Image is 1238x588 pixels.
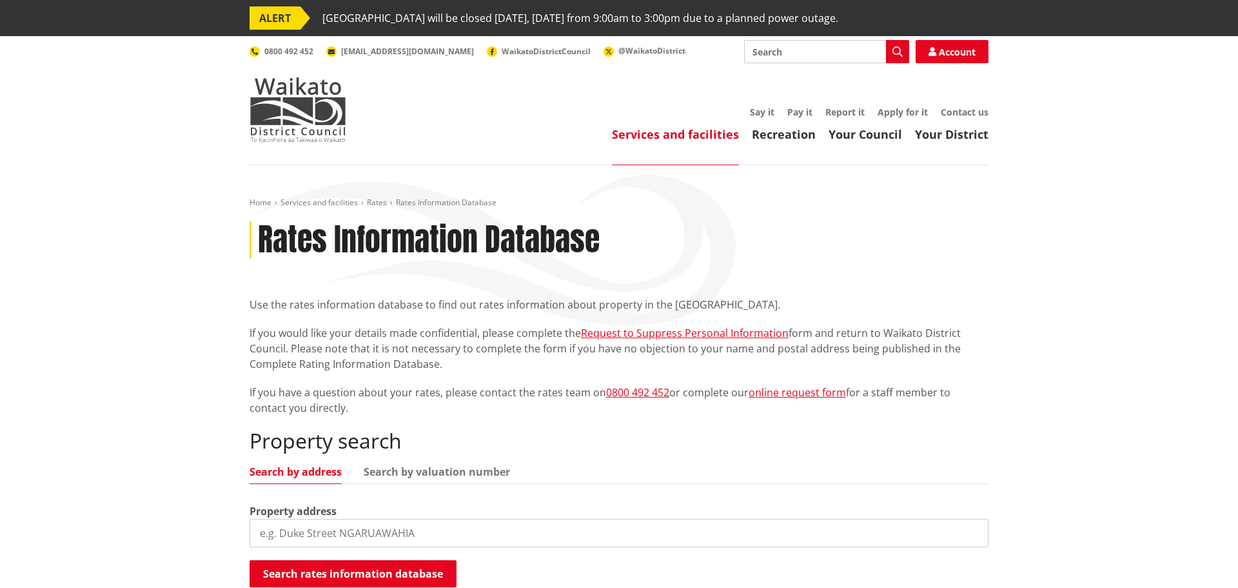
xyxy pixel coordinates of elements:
span: @WaikatoDistrict [618,45,685,56]
a: Pay it [787,106,812,118]
span: Rates Information Database [396,197,496,208]
p: Use the rates information database to find out rates information about property in the [GEOGRAPHI... [250,297,988,312]
a: Services and facilities [612,127,739,142]
button: Search rates information database [250,560,457,587]
img: Waikato District Council - Te Kaunihera aa Takiwaa o Waikato [250,77,346,142]
a: Say it [750,106,774,118]
a: online request form [749,385,846,400]
nav: breadcrumb [250,198,988,208]
a: Home [250,197,271,208]
span: ALERT [250,6,300,30]
a: Search by valuation number [364,467,510,477]
a: Apply for it [878,106,928,118]
h1: Rates Information Database [258,221,600,259]
a: Recreation [752,127,816,142]
span: [GEOGRAPHIC_DATA] will be closed [DATE], [DATE] from 9:00am to 3:00pm due to a planned power outage. [322,6,838,30]
a: 0800 492 452 [606,385,669,400]
a: 0800 492 452 [250,46,313,57]
a: @WaikatoDistrict [604,45,685,56]
a: Services and facilities [280,197,358,208]
a: Rates [367,197,387,208]
h2: Property search [250,429,988,453]
span: WaikatoDistrictCouncil [502,46,591,57]
a: Search by address [250,467,342,477]
p: If you have a question about your rates, please contact the rates team on or complete our for a s... [250,385,988,416]
p: If you would like your details made confidential, please complete the form and return to Waikato ... [250,325,988,372]
a: Report it [825,106,865,118]
label: Property address [250,503,337,519]
input: Search input [744,40,909,63]
input: e.g. Duke Street NGARUAWAHIA [250,519,988,547]
span: [EMAIL_ADDRESS][DOMAIN_NAME] [341,46,474,57]
a: WaikatoDistrictCouncil [487,46,591,57]
span: 0800 492 452 [264,46,313,57]
a: Request to Suppress Personal Information [581,326,789,340]
a: Contact us [941,106,988,118]
a: Account [916,40,988,63]
a: [EMAIL_ADDRESS][DOMAIN_NAME] [326,46,474,57]
a: Your District [915,127,988,142]
a: Your Council [829,127,902,142]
